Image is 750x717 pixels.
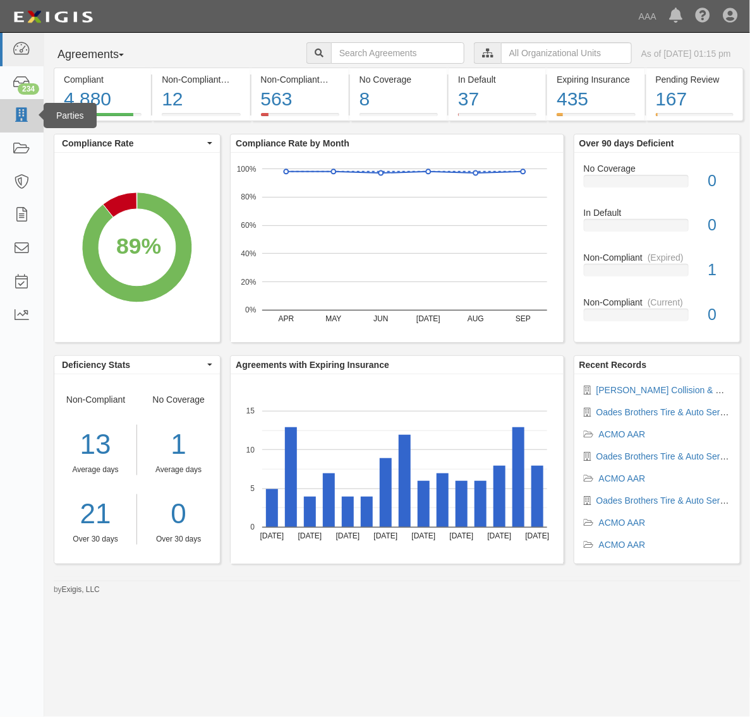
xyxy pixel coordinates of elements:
div: (Current) [648,296,683,309]
text: [DATE] [374,531,398,540]
a: Oades Brothers Tire & Auto Service [596,495,736,506]
div: Parties [44,103,97,128]
button: Deficiency Stats [54,356,220,374]
text: 0% [245,305,257,314]
text: 10 [246,446,255,454]
div: Pending Review [656,73,734,86]
text: [DATE] [336,531,360,540]
text: 15 [246,406,255,415]
button: Agreements [54,42,148,68]
img: logo-5460c22ac91f19d4615b14bd174203de0afe785f0fc80cf4dbbc73dc1793850b.png [9,6,97,28]
div: 563 [261,86,339,113]
div: Non-Compliant [574,251,740,264]
text: 80% [241,193,257,201]
b: Over 90 days Deficient [579,138,674,148]
div: Non-Compliant [574,296,740,309]
div: 435 [557,86,635,113]
text: 100% [237,164,257,173]
div: In Default [574,206,740,219]
a: Compliant4,880 [54,113,151,123]
text: 0 [251,523,255,531]
a: In Default0 [584,206,730,251]
text: 60% [241,221,257,230]
div: 1 [147,425,210,465]
a: In Default37 [449,113,546,123]
a: ACMO AAR [599,473,646,483]
div: In Default [458,73,536,86]
div: Non-Compliant (Expired) [261,73,339,86]
div: Over 30 days [147,534,210,545]
div: As of [DATE] 01:15 pm [641,47,731,60]
a: Oades Brothers Tire & Auto Service [596,407,736,417]
text: [DATE] [416,314,440,323]
div: 13 [54,425,136,465]
div: Non-Compliant (Current) [162,73,240,86]
div: 167 [656,86,734,113]
a: ACMO AAR [599,518,646,528]
div: No Coverage [574,162,740,175]
b: Recent Records [579,360,647,370]
button: Compliance Rate [54,134,220,152]
text: 5 [251,484,255,493]
div: 1 [698,259,740,281]
a: Non-Compliant(Current)0 [584,296,730,331]
a: Non-Compliant(Current)12 [152,113,250,123]
text: 20% [241,278,257,287]
a: ACMO AAR [599,429,646,439]
b: Agreements with Expiring Insurance [236,360,389,370]
div: 0 [698,214,740,237]
div: No Coverage [137,393,220,545]
text: JUN [374,314,389,323]
a: Exigis, LLC [62,585,100,594]
a: 0 [147,494,210,534]
svg: A chart. [231,374,563,564]
a: 21 [54,494,136,534]
div: 0 [698,304,740,326]
div: 8 [360,86,438,113]
a: Non-Compliant(Expired)1 [584,251,730,296]
a: ACMO AAR [599,540,646,550]
text: AUG [468,314,484,323]
text: [DATE] [488,531,512,540]
div: Average days [147,465,210,475]
a: No Coverage8 [350,113,447,123]
div: 37 [458,86,536,113]
a: Expiring Insurance435 [547,113,644,123]
a: Non-Compliant(Expired)563 [251,113,349,123]
span: Deficiency Stats [62,358,204,371]
text: [DATE] [450,531,474,540]
text: APR [279,314,294,323]
div: Over 30 days [54,534,136,545]
div: 12 [162,86,240,113]
svg: A chart. [54,153,220,342]
a: No Coverage0 [584,162,730,207]
div: No Coverage [360,73,438,86]
a: Pending Review167 [646,113,744,123]
i: Help Center - Complianz [695,9,710,24]
text: 40% [241,249,257,258]
svg: A chart. [231,153,563,342]
text: [DATE] [260,531,284,540]
text: [DATE] [526,531,550,540]
div: 4,880 [64,86,142,113]
text: [DATE] [412,531,436,540]
div: 89% [116,230,161,263]
b: Compliance Rate by Month [236,138,349,148]
div: Expiring Insurance [557,73,635,86]
a: AAA [632,4,663,29]
div: 0 [698,170,740,193]
div: Average days [54,465,136,475]
div: 234 [18,83,39,95]
text: MAY [326,314,342,323]
div: Non-Compliant [54,393,137,545]
a: Oades Brothers Tire & Auto Service [596,451,736,461]
text: SEP [516,314,531,323]
span: Compliance Rate [62,137,204,150]
text: [DATE] [298,531,322,540]
div: (Expired) [648,251,684,264]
